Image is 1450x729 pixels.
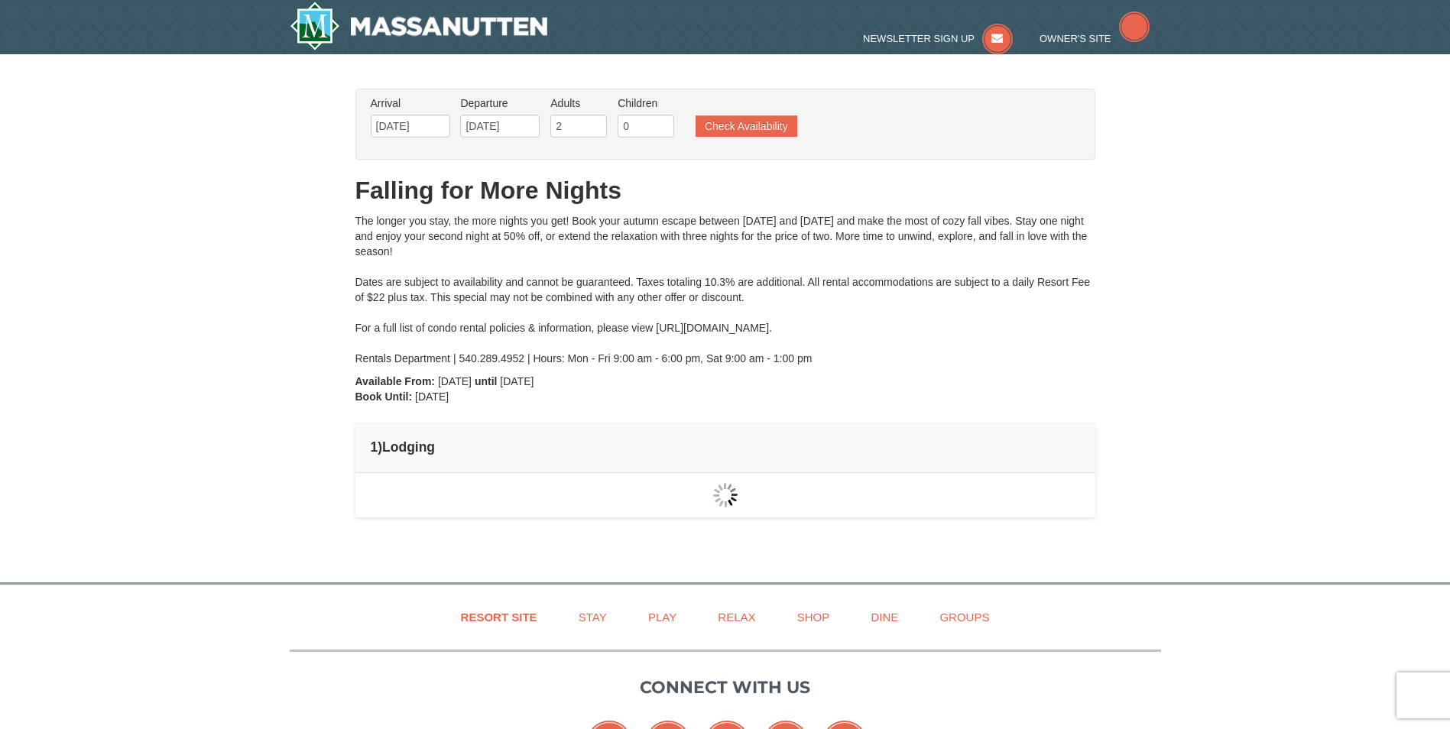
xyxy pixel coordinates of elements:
[355,213,1095,366] div: The longer you stay, the more nights you get! Book your autumn escape between [DATE] and [DATE] a...
[355,175,1095,206] h1: Falling for More Nights
[371,96,450,111] label: Arrival
[920,600,1008,634] a: Groups
[696,115,797,137] button: Check Availability
[438,375,472,387] span: [DATE]
[778,600,849,634] a: Shop
[560,600,626,634] a: Stay
[629,600,696,634] a: Play
[1040,33,1150,44] a: Owner's Site
[618,96,674,111] label: Children
[442,600,556,634] a: Resort Site
[863,33,1013,44] a: Newsletter Sign Up
[290,2,548,50] a: Massanutten Resort
[355,390,413,403] strong: Book Until:
[500,375,534,387] span: [DATE]
[355,375,436,387] strong: Available From:
[290,2,548,50] img: Massanutten Resort Logo
[378,439,382,455] span: )
[460,96,540,111] label: Departure
[475,375,498,387] strong: until
[415,390,449,403] span: [DATE]
[550,96,607,111] label: Adults
[371,439,1080,455] h4: 1 Lodging
[1040,33,1111,44] span: Owner's Site
[863,33,975,44] span: Newsletter Sign Up
[713,483,738,507] img: wait gif
[852,600,917,634] a: Dine
[699,600,774,634] a: Relax
[290,675,1161,700] p: Connect with us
